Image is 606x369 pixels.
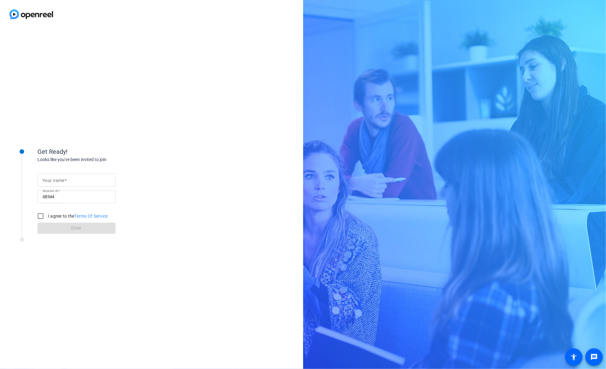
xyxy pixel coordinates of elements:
[570,353,578,361] mat-icon: accessibility
[37,147,162,156] div: Get Ready!
[47,213,108,219] label: I agree to the
[42,178,65,183] mat-label: Your name
[75,214,108,219] a: Terms Of Service
[42,189,58,193] mat-label: Session ID
[590,353,598,361] mat-icon: message
[37,156,162,163] div: Looks like you've been invited to join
